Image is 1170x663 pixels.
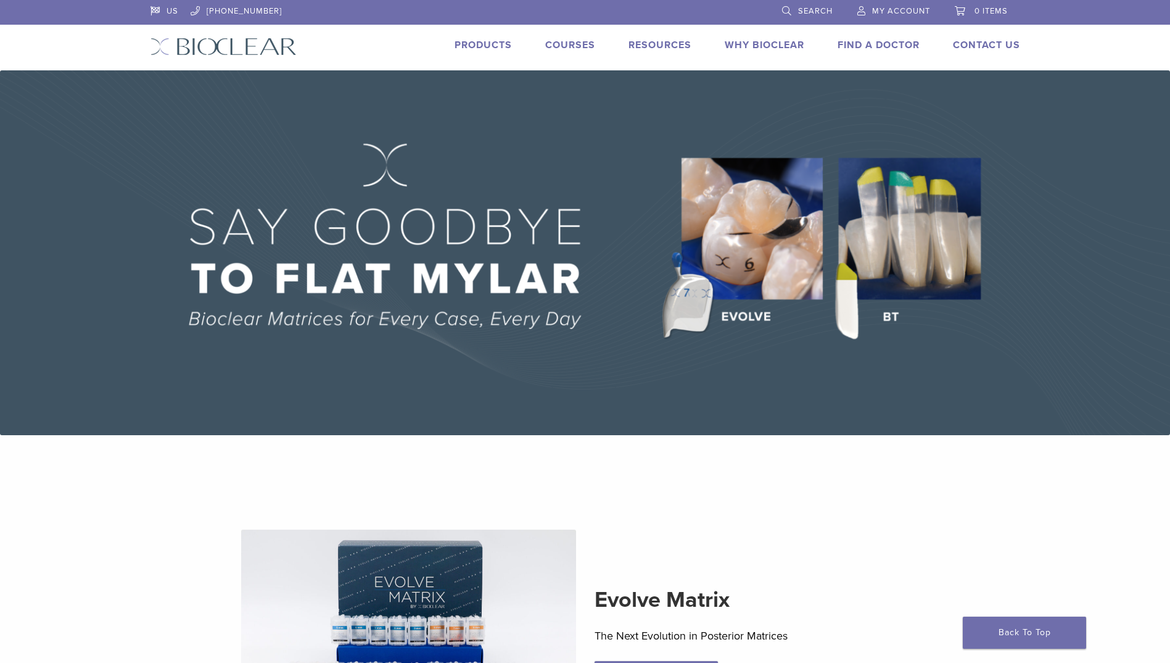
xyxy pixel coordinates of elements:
a: Back To Top [963,617,1086,649]
p: The Next Evolution in Posterior Matrices [595,627,929,645]
a: Why Bioclear [725,39,804,51]
h2: Evolve Matrix [595,585,929,615]
a: Contact Us [953,39,1020,51]
img: Bioclear [150,38,297,56]
a: Courses [545,39,595,51]
span: My Account [872,6,930,16]
span: Search [798,6,833,16]
a: Find A Doctor [838,39,920,51]
span: 0 items [974,6,1008,16]
a: Products [455,39,512,51]
a: Resources [628,39,691,51]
